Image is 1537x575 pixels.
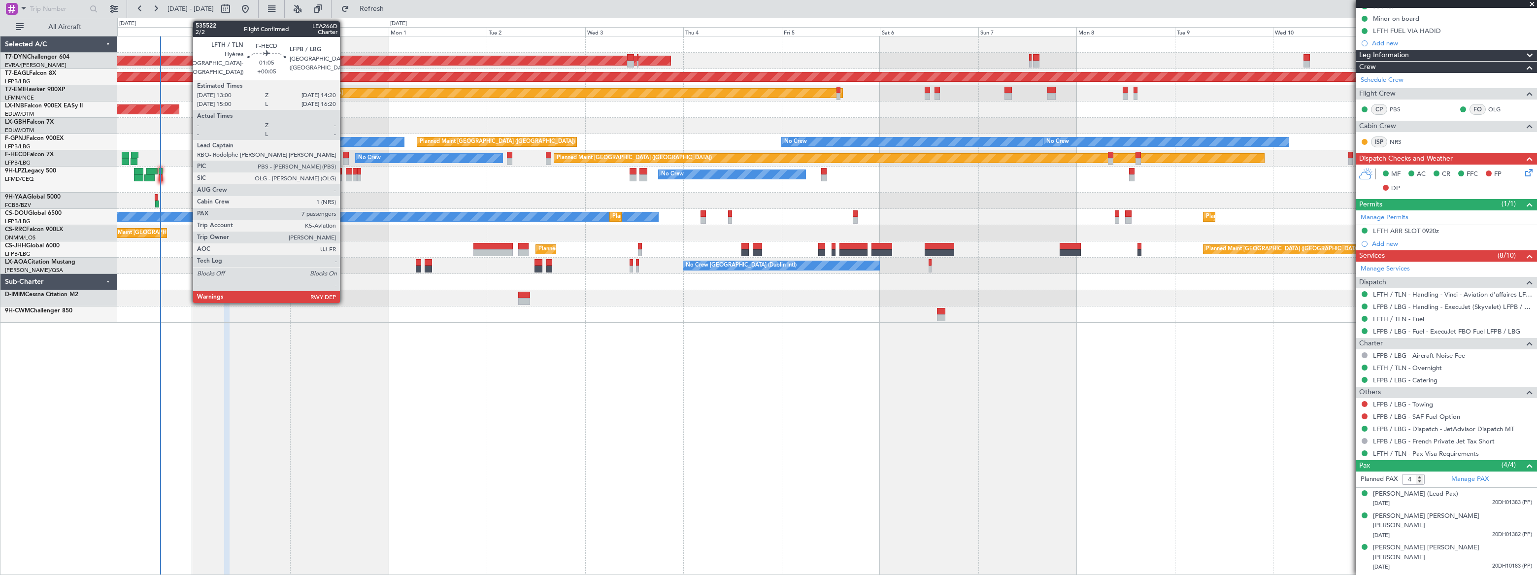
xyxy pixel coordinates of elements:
[5,159,31,167] a: LFPB/LBG
[1373,449,1479,458] a: LFTH / TLN - Pax Visa Requirements
[5,218,31,225] a: LFPB/LBG
[1373,376,1437,384] a: LFPB / LBG - Catering
[5,259,28,265] span: LX-AOA
[1361,213,1408,223] a: Manage Permits
[5,103,83,109] a: LX-INBFalcon 900EX EASy II
[1359,460,1370,472] span: Pax
[1494,169,1502,179] span: FP
[249,86,343,101] div: Planned Maint [GEOGRAPHIC_DATA]
[978,27,1077,36] div: Sun 7
[686,258,797,273] div: No Crew [GEOGRAPHIC_DATA] (Dublin Intl)
[5,135,64,141] a: F-GPNJFalcon 900EX
[5,194,61,200] a: 9H-YAAGlobal 5000
[1391,184,1400,194] span: DP
[5,308,30,314] span: 9H-CWM
[5,175,33,183] a: LFMD/CEQ
[1373,489,1458,499] div: [PERSON_NAME] (Lead Pax)
[5,78,31,85] a: LFPB/LBG
[1492,499,1532,507] span: 20DH01383 (PP)
[336,1,396,17] button: Refresh
[538,242,694,257] div: Planned Maint [GEOGRAPHIC_DATA] ([GEOGRAPHIC_DATA])
[5,259,75,265] a: LX-AOACitation Mustang
[1361,75,1403,85] a: Schedule Crew
[683,27,782,36] div: Thu 4
[192,27,291,36] div: Sat 30
[1373,511,1532,531] div: [PERSON_NAME] [PERSON_NAME] [PERSON_NAME]
[5,292,78,298] a: D-IMIMCessna Citation M2
[358,151,381,166] div: No Crew
[5,210,62,216] a: CS-DOUGlobal 6500
[1502,199,1516,209] span: (1/1)
[1391,169,1401,179] span: MF
[1373,543,1532,562] div: [PERSON_NAME] [PERSON_NAME] [PERSON_NAME]
[1359,88,1396,100] span: Flight Crew
[94,27,192,36] div: Fri 29
[1373,437,1495,445] a: LFPB / LBG - French Private Jet Tax Short
[612,209,768,224] div: Planned Maint [GEOGRAPHIC_DATA] ([GEOGRAPHIC_DATA])
[557,151,712,166] div: Planned Maint [GEOGRAPHIC_DATA] ([GEOGRAPHIC_DATA])
[1442,169,1450,179] span: CR
[5,54,27,60] span: T7-DYN
[5,87,24,93] span: T7-EMI
[5,152,54,158] a: F-HECDFalcon 7X
[1371,104,1387,115] div: CP
[5,110,34,118] a: EDLW/DTM
[1373,425,1514,433] a: LFPB / LBG - Dispatch - JetAdvisor Dispatch MT
[167,4,214,13] span: [DATE] - [DATE]
[5,103,24,109] span: LX-INB
[1492,562,1532,571] span: 20DH10183 (PP)
[1502,460,1516,470] span: (4/4)
[5,267,63,274] a: [PERSON_NAME]/QSA
[1373,400,1433,408] a: LFPB / LBG - Towing
[290,27,389,36] div: Sun 31
[1373,303,1532,311] a: LFPB / LBG - Handling - ExecuJet (Skyvalet) LFPB / LBG
[5,210,28,216] span: CS-DOU
[5,168,56,174] a: 9H-LPZLegacy 500
[1373,327,1520,336] a: LFPB / LBG - Fuel - ExecuJet FBO Fuel LFPB / LBG
[1373,27,1441,35] div: LFTH FUEL VIA HADID
[1470,104,1486,115] div: FO
[1046,135,1069,149] div: No Crew
[585,27,684,36] div: Wed 3
[5,135,26,141] span: F-GPNJ
[1417,169,1426,179] span: AC
[1371,136,1387,147] div: ISP
[5,94,34,101] a: LFMN/NCE
[1361,474,1398,484] label: Planned PAX
[1390,137,1412,146] a: NRS
[5,227,26,233] span: CS-RRC
[351,5,393,12] span: Refresh
[1373,290,1532,299] a: LFTH / TLN - Handling - Vinci - Aviation d'affaires LFTH / TLN*****MY HANDLING****
[5,292,25,298] span: D-IMIM
[1359,121,1396,132] span: Cabin Crew
[487,27,585,36] div: Tue 2
[5,250,31,258] a: LFPB/LBG
[5,243,60,249] a: CS-JHHGlobal 6000
[1488,105,1510,114] a: OLG
[1372,239,1532,248] div: Add new
[5,243,26,249] span: CS-JHH
[1076,27,1175,36] div: Mon 8
[5,70,56,76] a: T7-EAGLFalcon 8X
[390,20,407,28] div: [DATE]
[5,119,27,125] span: LX-GBH
[1359,277,1386,288] span: Dispatch
[119,20,136,28] div: [DATE]
[5,152,27,158] span: F-HECD
[1361,264,1410,274] a: Manage Services
[1390,105,1412,114] a: PBS
[420,135,575,149] div: Planned Maint [GEOGRAPHIC_DATA] ([GEOGRAPHIC_DATA])
[1492,531,1532,539] span: 20DH01382 (PP)
[26,24,104,31] span: All Aircraft
[1373,563,1390,571] span: [DATE]
[1206,209,1361,224] div: Planned Maint [GEOGRAPHIC_DATA] ([GEOGRAPHIC_DATA])
[5,202,31,209] a: FCBB/BZV
[880,27,978,36] div: Sat 6
[5,119,54,125] a: LX-GBHFalcon 7X
[1359,338,1383,349] span: Charter
[1359,50,1409,61] span: Leg Information
[1373,315,1424,323] a: LFTH / TLN - Fuel
[1373,364,1442,372] a: LFTH / TLN - Overnight
[5,234,35,241] a: DNMM/LOS
[1373,227,1439,235] div: LFTH ARR SLOT 0920z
